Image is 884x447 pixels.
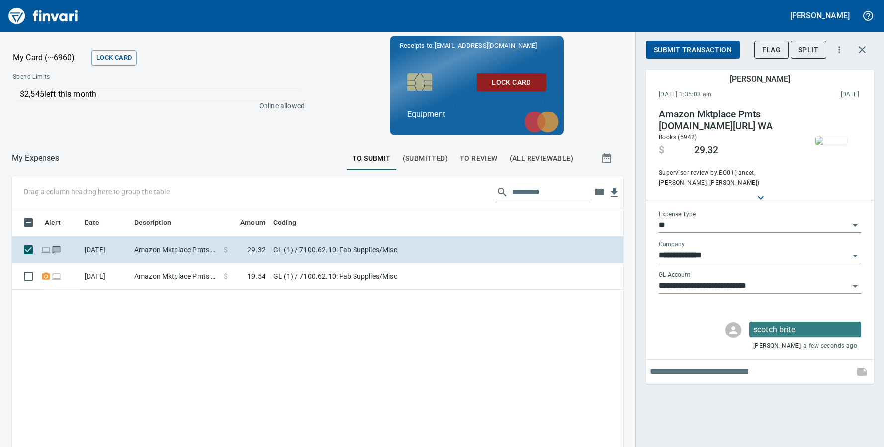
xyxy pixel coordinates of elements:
span: $ [224,245,228,255]
span: Lock Card [96,52,132,64]
button: [PERSON_NAME] [788,8,852,23]
h5: [PERSON_NAME] [730,74,790,84]
div: Click for options [749,322,861,337]
span: Receipt Required [41,273,51,279]
span: (All Reviewable) [510,152,573,165]
img: receipts%2Ftapani%2F2025-08-19%2FpiGV5CgfDrQnoJsBvzAL1lfK6Pz2__V968dePnrWQbnCu0IzPR7.jpg [815,137,847,145]
span: [DATE] 1:35:03 am [659,90,776,100]
span: Online transaction [51,273,62,279]
span: Spend Limits [13,72,177,82]
span: Flag [762,44,781,56]
td: [DATE] [81,263,130,290]
span: This records your note into the expense [850,360,874,384]
button: Lock Card [477,73,546,92]
button: Close transaction [850,38,874,62]
p: Equipment [407,109,546,120]
span: Description [134,217,172,228]
button: Open [848,219,862,232]
p: My Expenses [12,152,59,164]
span: Lock Card [485,76,538,89]
span: Amount [227,217,265,228]
img: Finvari [6,4,81,28]
nav: breadcrumb [12,152,59,164]
span: $ [659,144,664,156]
p: scotch brite [753,324,857,335]
button: Lock Card [91,50,137,66]
span: 29.32 [694,144,718,156]
span: Coding [273,217,296,228]
button: Open [848,249,862,263]
p: $2,545 left this month [20,88,300,100]
label: Company [659,241,685,247]
span: [DATE] [776,90,859,100]
span: To Review [460,152,498,165]
span: Alert [45,217,61,228]
td: GL (1) / 7100.62.10: Fab Supplies/Misc [269,263,518,290]
span: Date [85,217,100,228]
p: Online allowed [5,101,305,111]
span: 29.32 [247,245,265,255]
span: (Submitted) [403,152,448,165]
button: Submit Transaction [646,41,740,59]
span: Amount [240,217,265,228]
label: Expense Type [659,211,696,217]
p: Drag a column heading here to group the table [24,187,170,197]
button: Choose columns to display [592,185,607,200]
span: Coding [273,217,309,228]
label: GL Account [659,272,690,278]
button: Download Table [607,185,621,200]
span: Date [85,217,113,228]
span: $ [224,271,228,281]
span: [PERSON_NAME] [753,341,801,351]
span: Description [134,217,184,228]
span: Submit Transaction [654,44,732,56]
p: My Card (···6960) [13,52,88,64]
span: Has messages [51,246,62,253]
img: mastercard.svg [519,106,564,138]
span: 19.54 [247,271,265,281]
span: Supervisor review by: EQ01 (lancet, [PERSON_NAME], [PERSON_NAME]) [659,168,794,188]
span: Books (5942) [659,134,697,141]
span: To Submit [353,152,391,165]
span: Split [798,44,818,56]
td: Amazon Mktplace Pmts [DOMAIN_NAME][URL] WA [130,237,220,263]
button: Open [848,279,862,293]
span: [EMAIL_ADDRESS][DOMAIN_NAME] [434,41,538,50]
button: Split [791,41,826,59]
p: Receipts to: [400,41,554,51]
span: Online transaction [41,246,51,253]
button: Flag [754,41,789,59]
td: [DATE] [81,237,130,263]
h5: [PERSON_NAME] [790,10,850,21]
button: More [828,39,850,61]
span: Alert [45,217,74,228]
span: a few seconds ago [803,341,857,351]
button: Show transactions within a particular date range [592,146,623,170]
td: Amazon Mktplace Pmts [DOMAIN_NAME][URL] WA [130,263,220,290]
td: GL (1) / 7100.62.10: Fab Supplies/Misc [269,237,518,263]
h4: Amazon Mktplace Pmts [DOMAIN_NAME][URL] WA [659,109,794,132]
